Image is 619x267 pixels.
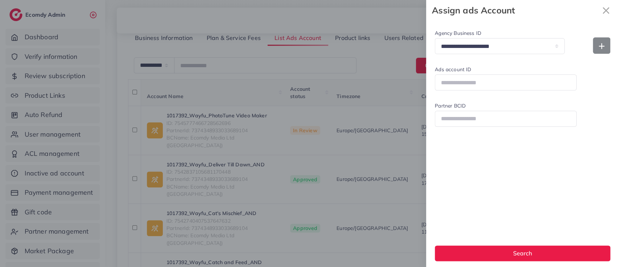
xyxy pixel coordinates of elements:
[435,66,577,73] label: Ads account ID
[599,3,613,18] svg: x
[513,250,532,257] span: Search
[435,246,610,261] button: Search
[435,29,565,37] label: Agency Business ID
[599,43,604,49] img: Add new
[432,4,599,17] strong: Assign ads Account
[435,102,577,109] label: Partner BCID
[599,3,613,18] button: Close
